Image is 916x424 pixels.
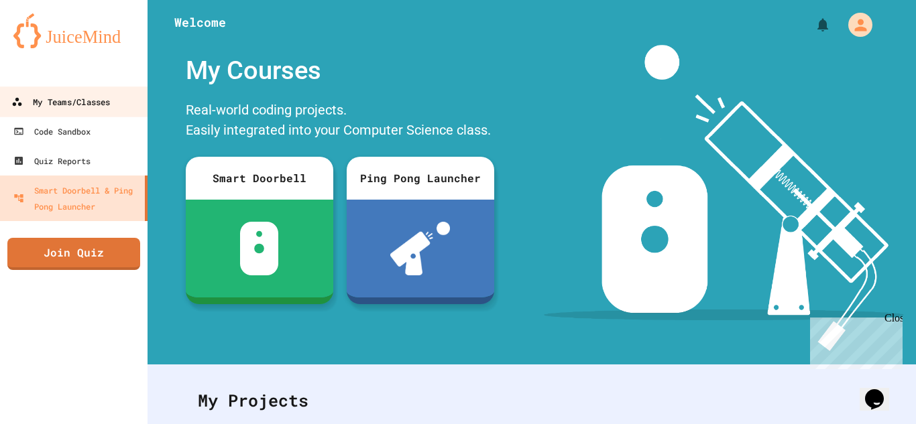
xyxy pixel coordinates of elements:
div: Real-world coding projects. Easily integrated into your Computer Science class. [179,96,501,147]
div: Smart Doorbell [186,157,333,200]
div: My Courses [179,45,501,96]
div: Quiz Reports [13,153,91,169]
a: Join Quiz [7,238,140,270]
img: logo-orange.svg [13,13,134,48]
iframe: chat widget [860,370,903,411]
div: Chat with us now!Close [5,5,93,85]
div: Smart Doorbell & Ping Pong Launcher [13,182,139,214]
iframe: chat widget [805,312,903,369]
div: My Account [834,9,876,40]
img: ppl-with-ball.png [390,222,450,275]
img: sdb-white.svg [240,222,278,275]
div: My Teams/Classes [11,94,110,111]
div: My Notifications [790,13,834,36]
img: banner-image-my-projects.png [544,45,903,351]
div: Code Sandbox [13,123,91,139]
div: Ping Pong Launcher [347,157,494,200]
